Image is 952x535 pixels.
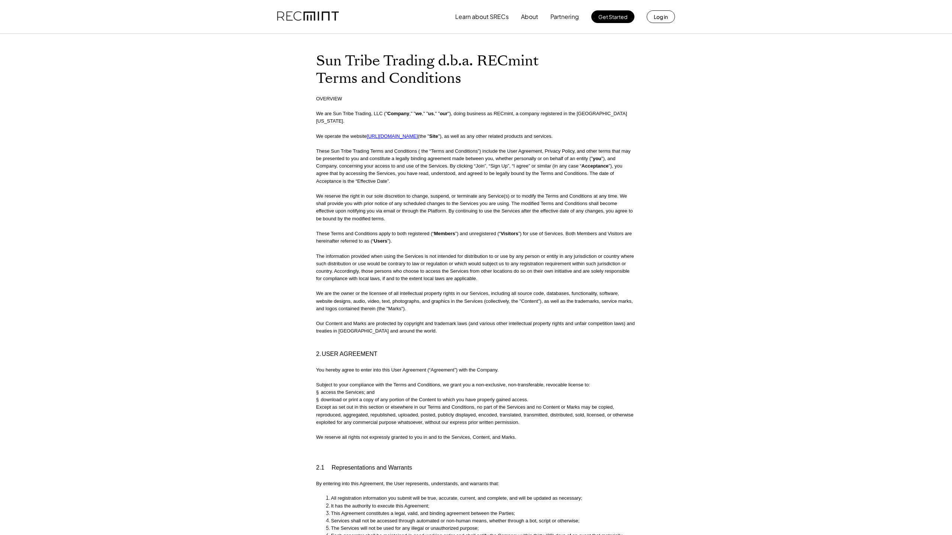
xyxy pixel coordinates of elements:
strong: Company [387,111,409,116]
font: You hereby agree to enter into this User Agreement (“Agreement”) with the Company. [316,367,499,373]
font: USER AGREEMENT [322,351,377,357]
font: ”), you agree that by accessing the Services, you have read, understood, and agreed to be legally... [316,163,624,184]
font: All registration information you submit will be true, accurate, current, and complete, and will b... [331,495,582,501]
font: The Services will not be used for any illegal or unauthorized purpose; [331,525,479,531]
a: [URL][DOMAIN_NAME] [367,132,418,139]
font: . [343,118,344,124]
button: About [521,9,538,24]
font: Services shall not be accessed through automated or non-human means, whether through a bot, scrip... [331,518,579,523]
font: We are the owner or the licensee of all intellectual property rights in our Services, including a... [316,291,634,311]
font: ”). [387,238,392,244]
img: recmint-logotype%403x.png [277,4,339,29]
strong: Visitors [501,231,518,236]
font: ”) and unregistered (“ [455,231,501,236]
font: The information provided when using the Services is not intended for distribution to or use by an... [316,253,635,282]
font: We reserve the right in our sole discretion to change, suspend, or terminate any Service(s) or to... [316,193,634,221]
h1: Sun Tribe Trading d.b.a. RECmint Terms and Conditions [316,52,636,87]
font: Representations and Warrants [332,464,412,471]
font: § [316,389,319,395]
font: (the " [418,133,430,139]
font: By entering into this Agreement, the User represents, understands, and warrants that: [316,481,499,486]
button: Log in [647,10,675,23]
font: Our Content and Marks are protected by copyright and trademark laws (and various other intellectu... [316,321,636,334]
font: Except as set out in this section or elsewhere in our Terms and Conditions, no part of the Servic... [316,404,635,425]
button: Partnering [550,9,579,24]
font: This Agreement constitutes a legal, valid, and binding agreement between the Parties; [331,510,515,516]
font: ," " [434,111,440,116]
font: "), doing business as RECmint, a company registered in the [GEOGRAPHIC_DATA][US_STATE] [316,111,627,124]
font: These Sun Tribe Trading Terms and Conditions ( the “Terms and Conditions”) include the User Agree... [316,148,576,154]
button: Learn about SRECs [455,9,509,24]
strong: Site [429,133,438,139]
font: "), as well as any other related products and services. [438,133,553,139]
font: These Terms and Conditions apply to both registered (“ [316,231,434,236]
font: 2.1 [316,464,324,471]
font: access the Services; and [321,389,375,395]
font: download or print a copy of any portion of the Content to which you have properly gained access. [321,397,528,402]
button: Get Started [591,10,634,23]
strong: us [428,111,434,116]
font: ," " [409,111,415,116]
font: We are Sun Tribe Trading, LLC (" [316,111,387,116]
strong: you [593,156,601,161]
font: Subject to your compliance with the Terms and Conditions, we grant you a non-exclusive, non-trans... [316,382,590,388]
strong: our [440,111,448,116]
font: It has the authority to execute this Agreement; [331,503,430,509]
font: We operate the website [316,133,367,139]
strong: Acceptance [582,163,609,169]
u: [URL][DOMAIN_NAME] [367,133,418,139]
strong: Members [434,231,455,236]
font: ," " [422,111,428,116]
font: OVERVIEW [316,96,342,101]
strong: we [415,111,422,116]
strong: Users [374,238,387,244]
font: 2. [316,351,321,357]
font: We reserve all rights not expressly granted to you in and to the Services, Content, and Marks. [316,434,516,440]
font: § [316,397,319,402]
